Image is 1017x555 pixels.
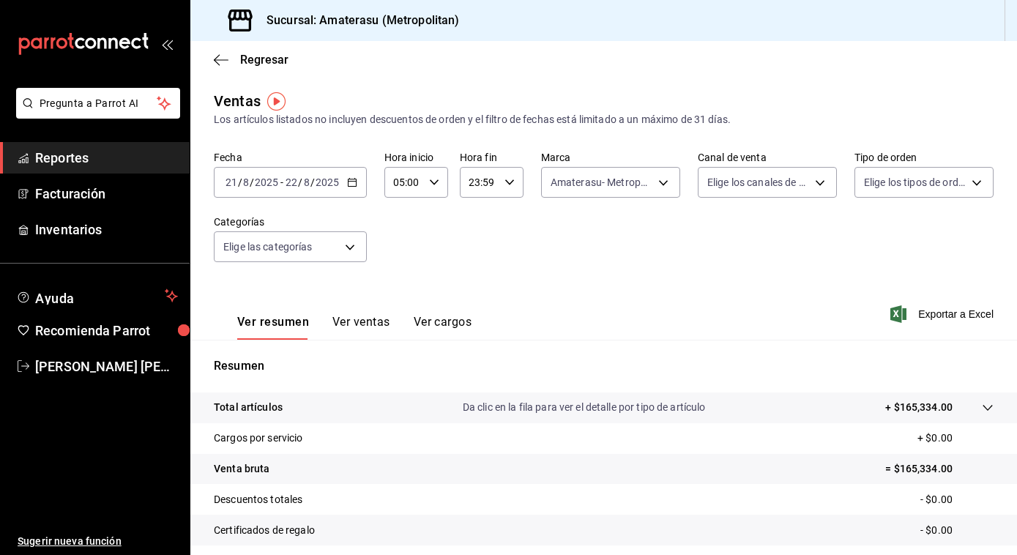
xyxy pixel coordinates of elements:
[18,534,178,549] span: Sugerir nueva función
[315,176,340,188] input: ----
[864,175,966,190] span: Elige los tipos de orden
[35,287,159,305] span: Ayuda
[920,523,994,538] p: - $0.00
[214,112,994,127] div: Los artículos listados no incluyen descuentos de orden y el filtro de fechas está limitado a un m...
[214,523,315,538] p: Certificados de regalo
[893,305,994,323] button: Exportar a Excel
[214,461,269,477] p: Venta bruta
[463,400,706,415] p: Da clic en la fila para ver el detalle por tipo de artículo
[223,239,313,254] span: Elige las categorías
[917,431,994,446] p: + $0.00
[237,315,472,340] div: navigation tabs
[238,176,242,188] span: /
[242,176,250,188] input: --
[885,400,953,415] p: + $165,334.00
[414,315,472,340] button: Ver cargos
[303,176,310,188] input: --
[551,175,653,190] span: Amaterasu- Metropolitan
[214,492,302,507] p: Descuentos totales
[35,220,178,239] span: Inventarios
[40,96,157,111] span: Pregunta a Parrot AI
[285,176,298,188] input: --
[885,461,994,477] p: = $165,334.00
[10,106,180,122] a: Pregunta a Parrot AI
[214,357,994,375] p: Resumen
[214,431,303,446] p: Cargos por servicio
[920,492,994,507] p: - $0.00
[225,176,238,188] input: --
[384,152,448,163] label: Hora inicio
[280,176,283,188] span: -
[35,184,178,204] span: Facturación
[214,217,367,227] label: Categorías
[707,175,810,190] span: Elige los canales de venta
[240,53,288,67] span: Regresar
[214,90,261,112] div: Ventas
[237,315,309,340] button: Ver resumen
[16,88,180,119] button: Pregunta a Parrot AI
[254,176,279,188] input: ----
[332,315,390,340] button: Ver ventas
[698,152,837,163] label: Canal de venta
[310,176,315,188] span: /
[214,400,283,415] p: Total artículos
[541,152,680,163] label: Marca
[214,53,288,67] button: Regresar
[35,357,178,376] span: [PERSON_NAME] [PERSON_NAME]
[35,148,178,168] span: Reportes
[35,321,178,340] span: Recomienda Parrot
[161,38,173,50] button: open_drawer_menu
[250,176,254,188] span: /
[267,92,286,111] img: Tooltip marker
[255,12,459,29] h3: Sucursal: Amaterasu (Metropolitan)
[298,176,302,188] span: /
[214,152,367,163] label: Fecha
[460,152,524,163] label: Hora fin
[854,152,994,163] label: Tipo de orden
